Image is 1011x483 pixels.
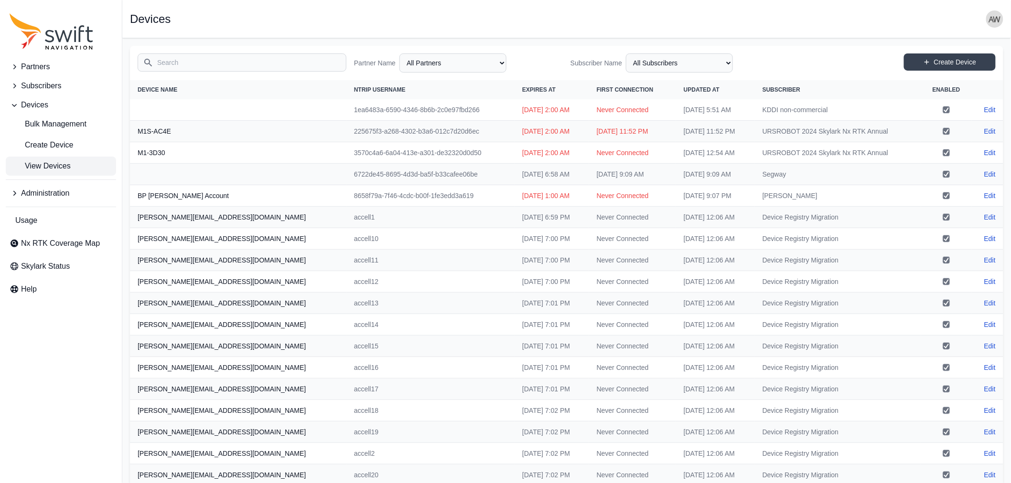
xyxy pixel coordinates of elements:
[346,142,515,164] td: 3570c4a6-6a04-413e-a301-de32320d0d50
[676,357,755,378] td: [DATE] 12:06 AM
[21,99,48,111] span: Devices
[984,298,996,308] a: Edit
[984,234,996,243] a: Edit
[984,277,996,286] a: Edit
[676,207,755,228] td: [DATE] 12:06 AM
[6,57,116,76] button: Partners
[6,234,116,253] a: Nx RTK Coverage Map
[6,76,116,95] button: Subscribers
[984,255,996,265] a: Edit
[6,136,116,155] a: Create Device
[515,250,589,271] td: [DATE] 7:00 PM
[676,164,755,185] td: [DATE] 9:09 AM
[589,400,676,421] td: Never Connected
[676,378,755,400] td: [DATE] 12:06 AM
[515,400,589,421] td: [DATE] 7:02 PM
[755,228,921,250] td: Device Registry Migration
[589,142,676,164] td: Never Connected
[515,207,589,228] td: [DATE] 6:59 PM
[984,470,996,480] a: Edit
[346,314,515,336] td: accell14
[589,250,676,271] td: Never Connected
[10,118,86,130] span: Bulk Management
[755,185,921,207] td: [PERSON_NAME]
[755,121,921,142] td: URSROBOT 2024 Skylark Nx RTK Annual
[755,400,921,421] td: Device Registry Migration
[130,228,346,250] th: [PERSON_NAME][EMAIL_ADDRESS][DOMAIN_NAME]
[755,250,921,271] td: Device Registry Migration
[346,400,515,421] td: accell18
[676,421,755,443] td: [DATE] 12:06 AM
[21,261,70,272] span: Skylark Status
[589,378,676,400] td: Never Connected
[755,142,921,164] td: URSROBOT 2024 Skylark Nx RTK Annual
[130,400,346,421] th: [PERSON_NAME][EMAIL_ADDRESS][DOMAIN_NAME]
[130,142,346,164] th: M1-3D30
[676,400,755,421] td: [DATE] 12:06 AM
[984,320,996,329] a: Edit
[755,314,921,336] td: Device Registry Migration
[755,293,921,314] td: Device Registry Migration
[984,449,996,458] a: Edit
[676,142,755,164] td: [DATE] 12:54 AM
[676,228,755,250] td: [DATE] 12:06 AM
[676,271,755,293] td: [DATE] 12:06 AM
[984,363,996,372] a: Edit
[676,250,755,271] td: [DATE] 12:06 AM
[515,421,589,443] td: [DATE] 7:02 PM
[346,185,515,207] td: 8658f79a-7f46-4cdc-b00f-1fe3edd3a619
[15,215,37,226] span: Usage
[626,53,733,73] select: Subscriber
[130,357,346,378] th: [PERSON_NAME][EMAIL_ADDRESS][DOMAIN_NAME]
[984,341,996,351] a: Edit
[346,80,515,99] th: NTRIP Username
[515,336,589,357] td: [DATE] 7:01 PM
[21,80,61,92] span: Subscribers
[755,271,921,293] td: Device Registry Migration
[346,250,515,271] td: accell11
[755,164,921,185] td: Segway
[589,314,676,336] td: Never Connected
[676,443,755,464] td: [DATE] 12:06 AM
[515,378,589,400] td: [DATE] 7:01 PM
[755,378,921,400] td: Device Registry Migration
[130,13,171,25] h1: Devices
[515,443,589,464] td: [DATE] 7:02 PM
[589,271,676,293] td: Never Connected
[346,357,515,378] td: accell16
[130,443,346,464] th: [PERSON_NAME][EMAIL_ADDRESS][DOMAIN_NAME]
[984,105,996,115] a: Edit
[346,378,515,400] td: accell17
[984,427,996,437] a: Edit
[522,86,556,93] span: Expires At
[130,80,346,99] th: Device Name
[984,191,996,200] a: Edit
[6,95,116,115] button: Devices
[346,271,515,293] td: accell12
[515,99,589,121] td: [DATE] 2:00 AM
[597,86,654,93] span: First Connection
[6,257,116,276] a: Skylark Status
[515,314,589,336] td: [DATE] 7:01 PM
[984,406,996,415] a: Edit
[130,314,346,336] th: [PERSON_NAME][EMAIL_ADDRESS][DOMAIN_NAME]
[984,212,996,222] a: Edit
[676,99,755,121] td: [DATE] 5:51 AM
[589,293,676,314] td: Never Connected
[130,271,346,293] th: [PERSON_NAME][EMAIL_ADDRESS][DOMAIN_NAME]
[21,61,50,73] span: Partners
[130,121,346,142] th: M1S-AC4E
[676,293,755,314] td: [DATE] 12:06 AM
[130,250,346,271] th: [PERSON_NAME][EMAIL_ADDRESS][DOMAIN_NAME]
[10,160,71,172] span: View Devices
[676,185,755,207] td: [DATE] 9:07 PM
[130,378,346,400] th: [PERSON_NAME][EMAIL_ADDRESS][DOMAIN_NAME]
[515,164,589,185] td: [DATE] 6:58 AM
[589,421,676,443] td: Never Connected
[986,10,1003,28] img: user photo
[346,293,515,314] td: accell13
[570,58,622,68] label: Subscriber Name
[130,421,346,443] th: [PERSON_NAME][EMAIL_ADDRESS][DOMAIN_NAME]
[130,185,346,207] th: BP [PERSON_NAME] Account
[589,357,676,378] td: Never Connected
